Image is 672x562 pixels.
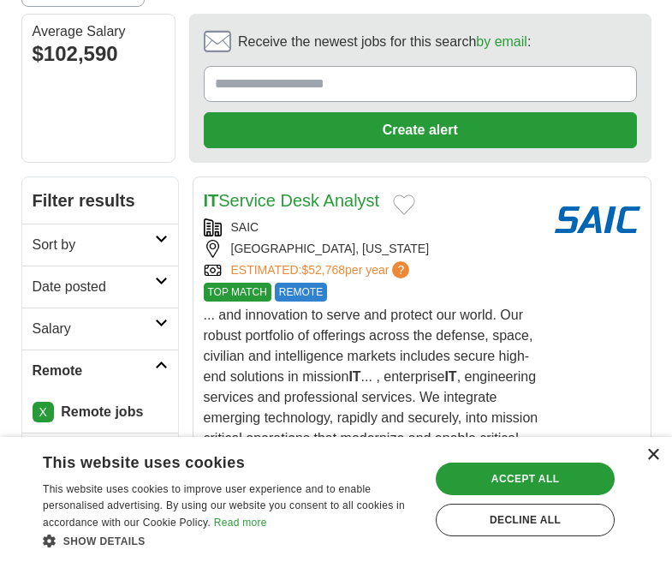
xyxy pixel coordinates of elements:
span: REMOTE [275,283,327,302]
strong: IT [348,369,360,384]
a: X [33,402,54,422]
button: Create alert [204,112,637,148]
a: Date posted [22,266,178,308]
img: SAIC logo [555,188,640,252]
a: Salary [22,308,178,350]
h2: Salary [33,319,155,339]
div: Average Salary [33,25,164,39]
h2: Remote [33,361,155,381]
button: Add to favorite jobs [393,194,415,215]
span: $52,768 [301,263,345,277]
a: Location [22,433,178,475]
div: Accept all [436,463,615,495]
a: ESTIMATED:$52,768per year? [231,261,413,279]
h2: Filter results [22,177,178,224]
strong: Remote jobs [61,404,143,419]
strong: IT [204,191,219,210]
a: Read more, opens a new window [214,517,267,529]
div: Close [646,449,659,462]
a: SAIC [231,220,259,234]
a: Sort by [22,224,178,266]
h2: Date posted [33,277,155,297]
span: TOP MATCH [204,283,271,302]
h2: Sort by [33,235,155,255]
span: Receive the newest jobs for this search : [238,32,531,52]
div: [GEOGRAPHIC_DATA], [US_STATE] [204,240,541,258]
a: Remote [22,350,178,392]
span: ... and innovation to serve and protect our world. Our robust portfolio of offerings across the d... [204,308,538,445]
span: ? [392,261,409,278]
div: Decline all [436,504,615,536]
strong: IT [444,369,456,384]
span: Show details [63,535,146,547]
a: ITService Desk Analyst [204,191,380,210]
span: This website uses cookies to improve user experience and to enable personalised advertising. By u... [43,483,405,529]
div: $102,590 [33,39,164,69]
div: Show details [43,532,419,549]
a: by email [476,34,527,49]
div: This website uses cookies [43,447,376,473]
